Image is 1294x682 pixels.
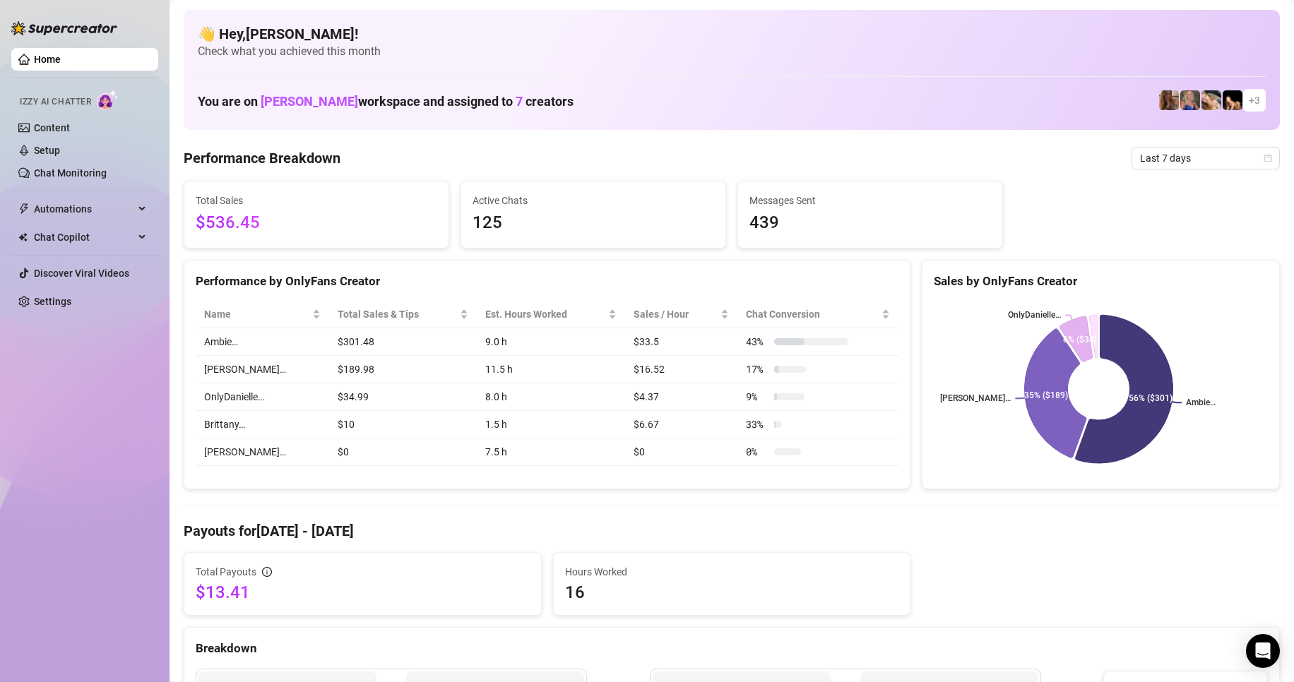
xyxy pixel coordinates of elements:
span: $13.41 [196,581,530,604]
td: $6.67 [625,411,737,438]
span: Total Sales & Tips [338,306,457,322]
td: 1.5 h [477,411,625,438]
div: Sales by OnlyFans Creator [934,272,1268,291]
td: $4.37 [625,383,737,411]
h1: You are on workspace and assigned to creators [198,94,574,109]
span: $536.45 [196,210,437,237]
h4: 👋 Hey, [PERSON_NAME] ! [198,24,1266,44]
a: Settings [34,296,71,307]
td: [PERSON_NAME]… [196,438,329,466]
span: Hours Worked [565,564,899,580]
span: 33 % [746,417,768,432]
td: 7.5 h [477,438,625,466]
span: 7 [516,94,523,109]
td: [PERSON_NAME]… [196,356,329,383]
a: Chat Monitoring [34,167,107,179]
span: info-circle [262,567,272,577]
td: $0 [329,438,477,466]
span: Name [204,306,309,322]
span: Active Chats [473,193,714,208]
span: Check what you achieved this month [198,44,1266,59]
td: 8.0 h [477,383,625,411]
div: Breakdown [196,639,1268,658]
img: Brittany️‍ [1223,90,1242,110]
span: + 3 [1249,92,1260,108]
img: logo-BBDzfeDw.svg [11,21,117,35]
div: Open Intercom Messenger [1246,634,1280,668]
span: 125 [473,210,714,237]
span: 16 [565,581,899,604]
img: Chat Copilot [18,232,28,242]
span: calendar [1264,154,1272,162]
td: Ambie… [196,328,329,356]
text: OnlyDanielle… [1009,311,1062,321]
span: Chat Copilot [34,226,134,249]
td: $10 [329,411,477,438]
span: 43 % [746,334,768,349]
td: $16.52 [625,356,737,383]
img: daniellerose [1159,90,1179,110]
img: AI Chatter [97,90,119,110]
th: Sales / Hour [625,301,737,328]
a: Home [34,54,61,65]
td: $189.98 [329,356,477,383]
h4: Payouts for [DATE] - [DATE] [184,521,1280,541]
th: Name [196,301,329,328]
td: $33.5 [625,328,737,356]
span: Last 7 days [1140,148,1271,169]
span: [PERSON_NAME] [261,94,358,109]
span: Total Payouts [196,564,256,580]
td: $34.99 [329,383,477,411]
span: Automations [34,198,134,220]
h4: Performance Breakdown [184,148,340,168]
span: Chat Conversion [746,306,879,322]
th: Total Sales & Tips [329,301,477,328]
div: Est. Hours Worked [485,306,605,322]
span: 0 % [746,444,768,460]
a: Setup [34,145,60,156]
span: Izzy AI Chatter [20,95,91,109]
span: 17 % [746,361,768,377]
a: Content [34,122,70,133]
span: Sales / Hour [634,306,718,322]
td: $301.48 [329,328,477,356]
td: 11.5 h [477,356,625,383]
th: Chat Conversion [737,301,898,328]
td: OnlyDanielle… [196,383,329,411]
span: 9 % [746,389,768,405]
span: Total Sales [196,193,437,208]
span: 439 [749,210,991,237]
text: Ambie… [1186,398,1216,408]
a: Discover Viral Videos [34,268,129,279]
td: $0 [625,438,737,466]
td: Brittany️‍… [196,411,329,438]
img: Ambie [1180,90,1200,110]
span: Messages Sent [749,193,991,208]
span: thunderbolt [18,203,30,215]
img: OnlyDanielle [1201,90,1221,110]
text: [PERSON_NAME]… [941,394,1011,404]
div: Performance by OnlyFans Creator [196,272,898,291]
td: 9.0 h [477,328,625,356]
